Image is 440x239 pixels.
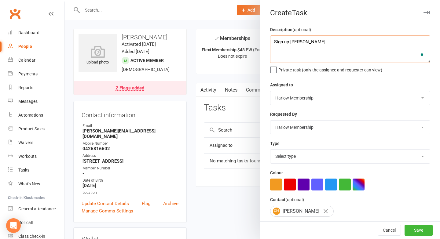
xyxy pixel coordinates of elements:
[18,206,56,211] div: General attendance
[18,44,32,49] div: People
[270,206,334,217] div: [PERSON_NAME]
[8,150,64,163] a: Workouts
[8,26,64,40] a: Dashboard
[8,53,64,67] a: Calendar
[270,111,297,118] label: Requested By
[260,9,440,17] div: Create Task
[18,140,33,145] div: Waivers
[8,108,64,122] a: Automations
[18,113,43,118] div: Automations
[8,202,64,216] a: General attendance kiosk mode
[8,81,64,95] a: Reports
[18,220,33,225] div: Roll call
[378,225,401,236] button: Cancel
[8,136,64,150] a: Waivers
[18,154,37,159] div: Workouts
[270,196,304,203] label: Contact
[18,126,45,131] div: Product Sales
[6,218,21,233] div: Open Intercom Messenger
[8,216,64,230] a: Roll call
[18,71,38,76] div: Payments
[18,99,38,104] div: Messages
[18,181,40,186] div: What's New
[270,81,293,88] label: Assigned to
[270,169,283,176] label: Colour
[7,6,23,21] a: Clubworx
[18,168,29,172] div: Tasks
[8,67,64,81] a: Payments
[405,225,433,236] button: Save
[270,26,311,33] label: Description
[18,58,35,63] div: Calendar
[18,85,33,90] div: Reports
[18,234,45,239] div: Class check-in
[278,65,382,72] span: Private task (only the assignee and requester can view)
[8,177,64,191] a: What's New
[8,122,64,136] a: Product Sales
[8,95,64,108] a: Messages
[8,40,64,53] a: People
[273,208,280,215] span: CH
[270,140,280,147] label: Type
[285,197,304,202] small: (optional)
[8,163,64,177] a: Tasks
[18,30,39,35] div: Dashboard
[292,27,311,32] small: (optional)
[270,35,430,63] textarea: To enrich screen reader interactions, please activate Accessibility in Grammarly extension settings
